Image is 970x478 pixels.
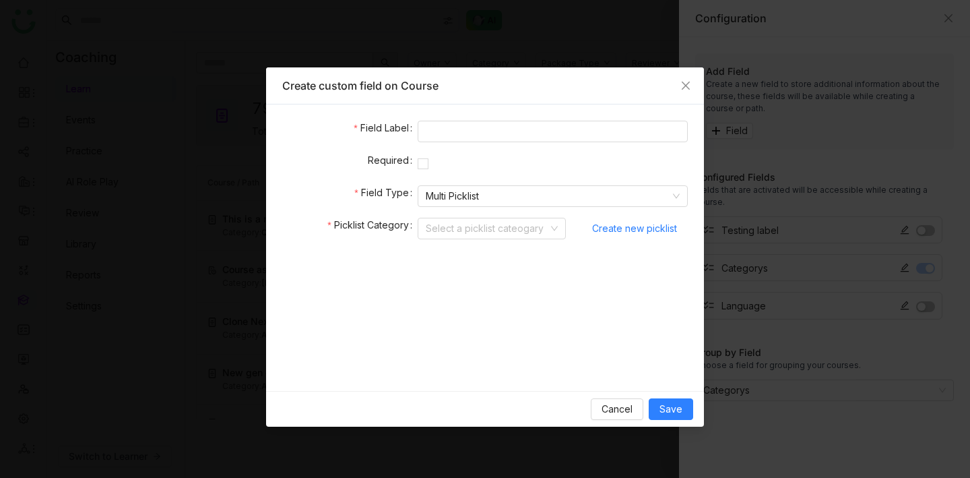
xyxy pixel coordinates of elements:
[354,121,417,136] label: Field Label
[327,218,417,233] label: Picklist Category
[282,78,688,93] div: Create custom field on Course
[591,398,643,420] button: Cancel
[368,153,418,168] label: Required
[659,402,682,417] span: Save
[426,186,680,206] nz-select-item: Multi Picklist
[649,398,693,420] button: Save
[668,67,704,104] button: Close
[354,185,417,200] label: Field Type
[592,218,677,239] span: Create new picklist
[602,402,633,417] span: Cancel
